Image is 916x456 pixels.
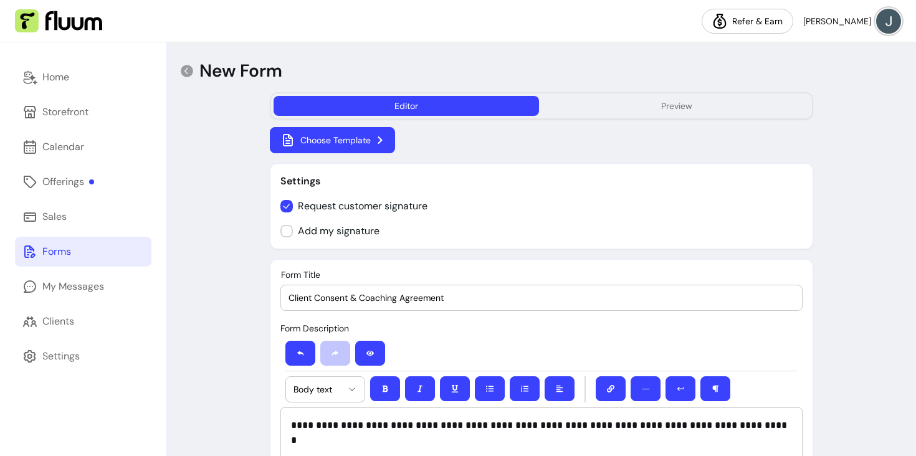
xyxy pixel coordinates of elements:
[15,97,151,127] a: Storefront
[803,15,871,27] span: [PERSON_NAME]
[281,269,320,280] span: Form Title
[42,244,71,259] div: Forms
[280,194,437,219] input: Request customer signature
[42,174,94,189] div: Offerings
[15,202,151,232] a: Sales
[293,383,342,396] span: Body text
[876,9,901,34] img: avatar
[42,209,67,224] div: Sales
[103,363,146,371] span: Messages
[17,70,232,100] div: Your first client could be booking you [DATE] if you act now.
[42,105,88,120] div: Storefront
[15,167,151,197] a: Offerings
[23,190,226,210] div: 1Launch your first offer
[661,100,692,112] div: Preview
[42,70,69,85] div: Home
[83,331,166,381] button: Messages
[702,9,793,34] a: Refer & Earn
[15,132,151,162] a: Calendar
[42,349,80,364] div: Settings
[48,215,217,254] div: Navigate to the ‘Offerings’ section and create one paid service clients can book [DATE].
[219,5,241,27] div: Close
[48,194,211,207] div: Launch your first offer
[15,237,151,267] a: Forms
[17,48,232,70] div: Earn your first dollar 💵
[106,6,146,27] h1: Tasks
[51,108,71,128] img: Profile image for Roberta
[48,280,144,293] button: Mark as completed
[289,292,794,304] input: Form Title
[270,127,395,153] button: Choose Template
[166,331,249,381] button: Tasks
[394,100,418,112] div: Editor
[15,62,151,92] a: Home
[48,327,211,340] div: Add a discovery call link
[29,363,54,371] span: Home
[631,376,661,401] button: ―
[42,140,84,154] div: Calendar
[76,112,199,124] div: [PERSON_NAME] from Fluum
[42,279,104,294] div: My Messages
[194,363,221,371] span: Tasks
[15,272,151,302] a: My Messages
[15,306,151,336] a: Clients
[23,323,226,343] div: 2Add a discovery call link
[280,219,389,244] input: Add my signature
[280,323,349,334] span: Form Description
[803,9,901,34] button: avatar[PERSON_NAME]
[199,60,282,82] p: New Form
[15,341,151,371] a: Settings
[15,9,102,33] img: Fluum Logo
[165,141,237,154] p: About 9 minutes
[42,314,74,329] div: Clients
[286,377,365,402] button: Body text
[12,141,44,154] p: 9 steps
[280,174,803,189] p: Settings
